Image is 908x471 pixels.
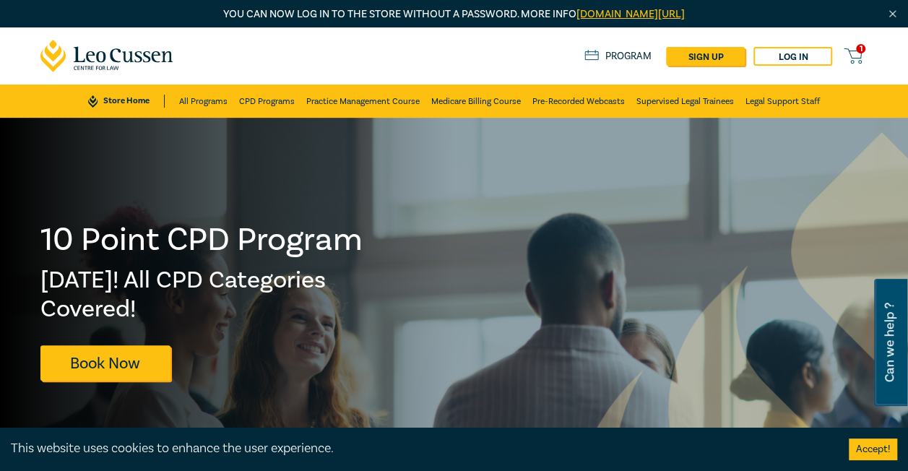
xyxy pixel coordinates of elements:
[431,85,521,118] a: Medicare Billing Course
[886,8,899,20] img: Close
[584,50,652,63] a: Program
[636,85,734,118] a: Supervised Legal Trainees
[883,288,896,397] span: Can we help ?
[40,7,868,22] p: You can now log in to the store without a password. More info
[239,85,295,118] a: CPD Programs
[40,345,170,381] a: Book Now
[88,95,164,108] a: Store Home
[856,44,865,53] span: 1
[179,85,228,118] a: All Programs
[745,85,820,118] a: Legal Support Staff
[306,85,420,118] a: Practice Management Course
[40,221,364,259] h1: 10 Point CPD Program
[40,266,364,324] h2: [DATE]! All CPD Categories Covered!
[666,47,745,66] a: sign up
[532,85,625,118] a: Pre-Recorded Webcasts
[849,438,897,460] button: Accept cookies
[576,7,685,21] a: [DOMAIN_NAME][URL]
[11,439,827,458] div: This website uses cookies to enhance the user experience.
[753,47,832,66] a: Log in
